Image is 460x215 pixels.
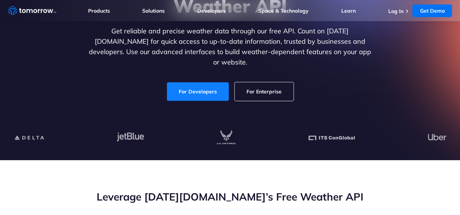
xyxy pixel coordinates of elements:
a: For Enterprise [235,82,293,101]
p: Get reliable and precise weather data through our free API. Count on [DATE][DOMAIN_NAME] for quic... [87,26,373,67]
a: Developers [197,7,226,14]
a: For Developers [167,82,229,101]
a: Home link [8,5,56,16]
a: Solutions [142,7,165,14]
a: Learn [341,7,356,14]
h2: Leverage [DATE][DOMAIN_NAME]’s Free Weather API [20,190,440,204]
a: Products [88,7,110,14]
a: Space & Technology [258,7,309,14]
a: Get Demo [412,4,452,17]
a: Log In [388,8,403,14]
